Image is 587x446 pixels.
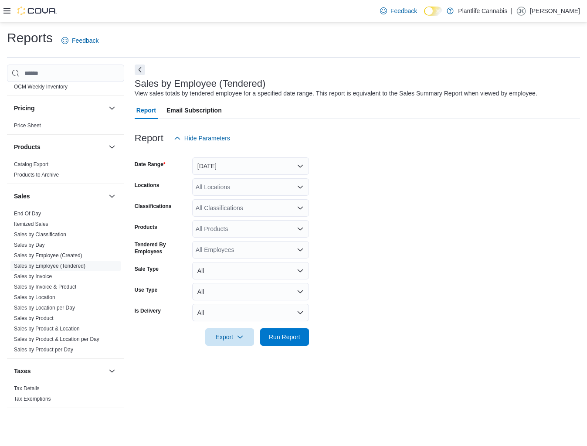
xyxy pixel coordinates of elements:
[192,283,309,300] button: All
[14,192,105,201] button: Sales
[14,262,85,269] span: Sales by Employee (Tendered)
[14,104,34,112] h3: Pricing
[192,157,309,175] button: [DATE]
[14,83,68,90] span: OCM Weekly Inventory
[14,325,80,332] span: Sales by Product & Location
[58,32,102,49] a: Feedback
[107,191,117,201] button: Sales
[7,82,124,95] div: OCM
[14,221,48,227] a: Itemized Sales
[14,221,48,228] span: Itemized Sales
[192,262,309,279] button: All
[14,273,52,280] span: Sales by Invoice
[14,104,105,112] button: Pricing
[14,315,54,321] a: Sales by Product
[14,294,55,300] a: Sales by Location
[14,84,68,90] a: OCM Weekly Inventory
[7,29,53,47] h1: Reports
[14,367,105,375] button: Taxes
[14,211,41,217] a: End Of Day
[297,204,304,211] button: Open list of options
[135,241,189,255] label: Tendered By Employees
[17,7,57,15] img: Cova
[14,263,85,269] a: Sales by Employee (Tendered)
[135,182,159,189] label: Locations
[14,210,41,217] span: End Of Day
[14,242,45,249] span: Sales by Day
[14,304,75,311] span: Sales by Location per Day
[14,252,82,259] a: Sales by Employee (Created)
[14,273,52,279] a: Sales by Invoice
[14,336,99,343] span: Sales by Product & Location per Day
[135,161,166,168] label: Date Range
[14,315,54,322] span: Sales by Product
[530,6,580,16] p: [PERSON_NAME]
[14,347,73,353] a: Sales by Product per Day
[210,328,249,346] span: Export
[170,129,234,147] button: Hide Parameters
[14,294,55,301] span: Sales by Location
[14,396,51,402] a: Tax Exemptions
[72,36,98,45] span: Feedback
[107,103,117,113] button: Pricing
[14,242,45,248] a: Sales by Day
[14,305,75,311] a: Sales by Location per Day
[14,283,76,290] span: Sales by Invoice & Product
[516,6,526,16] div: Jesslyn Kuemper
[377,2,421,20] a: Feedback
[136,102,156,119] span: Report
[7,383,124,408] div: Taxes
[424,7,442,16] input: Dark Mode
[14,192,30,201] h3: Sales
[135,78,266,89] h3: Sales by Employee (Tendered)
[269,333,300,341] span: Run Report
[135,307,161,314] label: Is Delivery
[107,142,117,152] button: Products
[14,367,31,375] h3: Taxes
[107,366,117,376] button: Taxes
[297,246,304,253] button: Open list of options
[14,143,105,151] button: Products
[14,252,82,259] span: Sales by Employee (Created)
[7,159,124,184] div: Products
[135,89,537,98] div: View sales totals by tendered employee for a specified date range. This report is equivalent to t...
[511,6,512,16] p: |
[14,123,41,129] a: Price Sheet
[14,385,40,392] span: Tax Details
[14,232,66,238] a: Sales by Classification
[458,6,507,16] p: Plantlife Cannabis
[297,225,304,232] button: Open list of options
[14,385,40,392] a: Tax Details
[260,328,309,346] button: Run Report
[14,336,99,342] a: Sales by Product & Location per Day
[14,284,76,290] a: Sales by Invoice & Product
[135,286,157,293] label: Use Type
[192,304,309,321] button: All
[135,65,145,75] button: Next
[135,266,159,272] label: Sale Type
[166,102,222,119] span: Email Subscription
[297,184,304,191] button: Open list of options
[14,161,48,167] a: Catalog Export
[390,7,417,15] span: Feedback
[14,161,48,168] span: Catalog Export
[7,120,124,134] div: Pricing
[14,395,51,402] span: Tax Exemptions
[184,134,230,143] span: Hide Parameters
[205,328,254,346] button: Export
[135,203,172,210] label: Classifications
[14,171,59,178] span: Products to Archive
[14,326,80,332] a: Sales by Product & Location
[7,208,124,358] div: Sales
[135,133,163,143] h3: Report
[14,143,41,151] h3: Products
[14,172,59,178] a: Products to Archive
[135,224,157,231] label: Products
